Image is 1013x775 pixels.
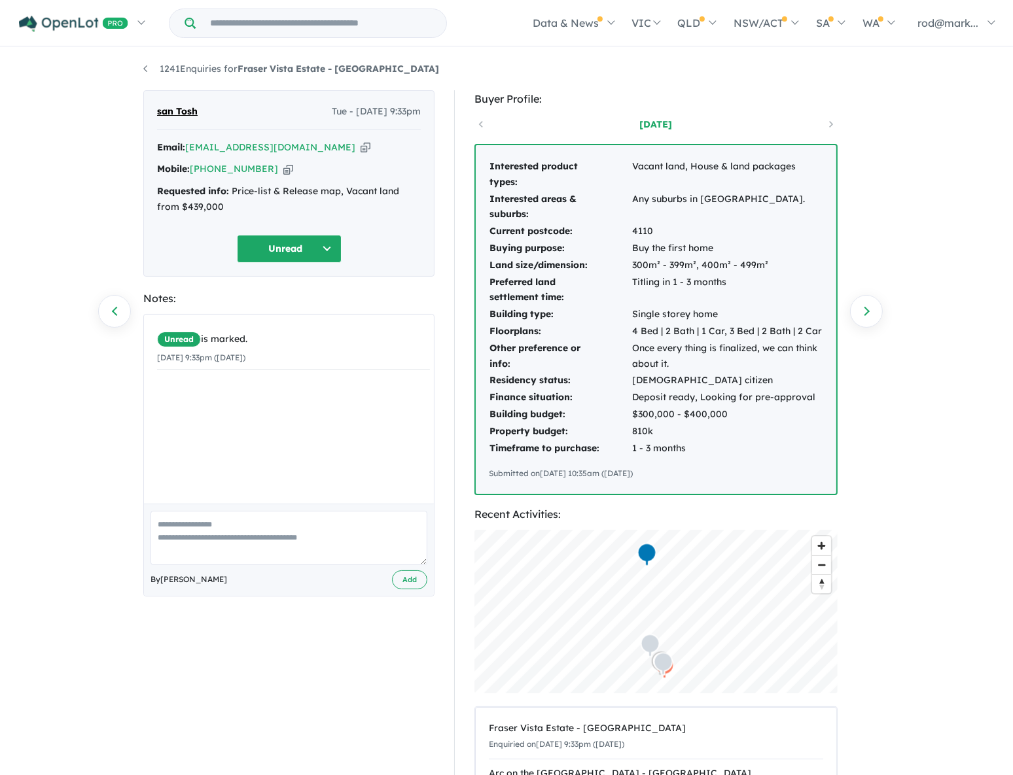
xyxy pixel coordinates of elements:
td: Buy the first home [631,240,823,257]
button: Copy [361,141,370,154]
a: [DATE] [600,118,711,131]
canvas: Map [474,530,838,693]
div: Map marker [637,543,657,567]
strong: Requested info: [157,185,229,197]
td: 4110 [631,223,823,240]
td: Property budget: [489,423,631,440]
div: is marked. [157,332,430,347]
span: By [PERSON_NAME] [151,573,227,586]
td: 810k [631,423,823,440]
td: [DEMOGRAPHIC_DATA] citizen [631,372,823,389]
strong: Mobile: [157,163,190,175]
td: Floorplans: [489,323,631,340]
small: [DATE] 9:33pm ([DATE]) [157,353,245,362]
td: 300m² - 399m², 400m² - 499m² [631,257,823,274]
td: Current postcode: [489,223,631,240]
td: 1 - 3 months [631,440,823,457]
span: rod@mark... [917,16,978,29]
div: Recent Activities: [474,506,838,523]
div: Map marker [655,655,675,680]
td: Once every thing is finalized, we can think about it. [631,340,823,373]
button: Add [392,570,427,589]
a: [EMAIL_ADDRESS][DOMAIN_NAME] [185,141,355,153]
button: Zoom out [812,555,831,574]
td: Finance situation: [489,389,631,406]
span: Tue - [DATE] 9:33pm [332,104,421,120]
div: Map marker [654,652,673,676]
div: Price-list & Release map, Vacant land from $439,000 [157,184,421,215]
td: Interested product types: [489,158,631,191]
td: Preferred land settlement time: [489,274,631,307]
td: Deposit ready, Looking for pre-approval [631,389,823,406]
td: Interested areas & suburbs: [489,191,631,224]
td: Residency status: [489,372,631,389]
button: Unread [237,235,342,263]
td: Vacant land, House & land packages [631,158,823,191]
td: 4 Bed | 2 Bath | 1 Car, 3 Bed | 2 Bath | 2 Car [631,323,823,340]
div: Map marker [652,651,671,676]
button: Reset bearing to north [812,574,831,593]
div: Notes: [143,290,435,307]
td: Any suburbs in [GEOGRAPHIC_DATA]. [631,191,823,224]
div: Map marker [641,634,660,658]
button: Copy [283,162,293,176]
td: Buying purpose: [489,240,631,257]
div: Fraser Vista Estate - [GEOGRAPHIC_DATA] [489,721,823,736]
input: Try estate name, suburb, builder or developer [198,9,444,37]
img: Openlot PRO Logo White [19,16,128,32]
td: Other preference or info: [489,340,631,373]
td: Building type: [489,306,631,323]
td: Single storey home [631,306,823,323]
nav: breadcrumb [143,61,870,77]
td: Building budget: [489,406,631,423]
a: 1241Enquiries forFraser Vista Estate - [GEOGRAPHIC_DATA] [143,63,439,75]
a: [PHONE_NUMBER] [190,163,278,175]
span: san Tosh [157,104,198,120]
strong: Fraser Vista Estate - [GEOGRAPHIC_DATA] [238,63,439,75]
td: Timeframe to purchase: [489,440,631,457]
div: Buyer Profile: [474,90,838,108]
button: Zoom in [812,536,831,555]
span: Unread [157,332,201,347]
td: $300,000 - $400,000 [631,406,823,423]
a: Fraser Vista Estate - [GEOGRAPHIC_DATA]Enquiried on[DATE] 9:33pm ([DATE]) [489,714,823,759]
div: Submitted on [DATE] 10:35am ([DATE]) [489,467,823,480]
small: Enquiried on [DATE] 9:33pm ([DATE]) [489,739,624,749]
td: Land size/dimension: [489,257,631,274]
strong: Email: [157,141,185,153]
td: Titling in 1 - 3 months [631,274,823,307]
